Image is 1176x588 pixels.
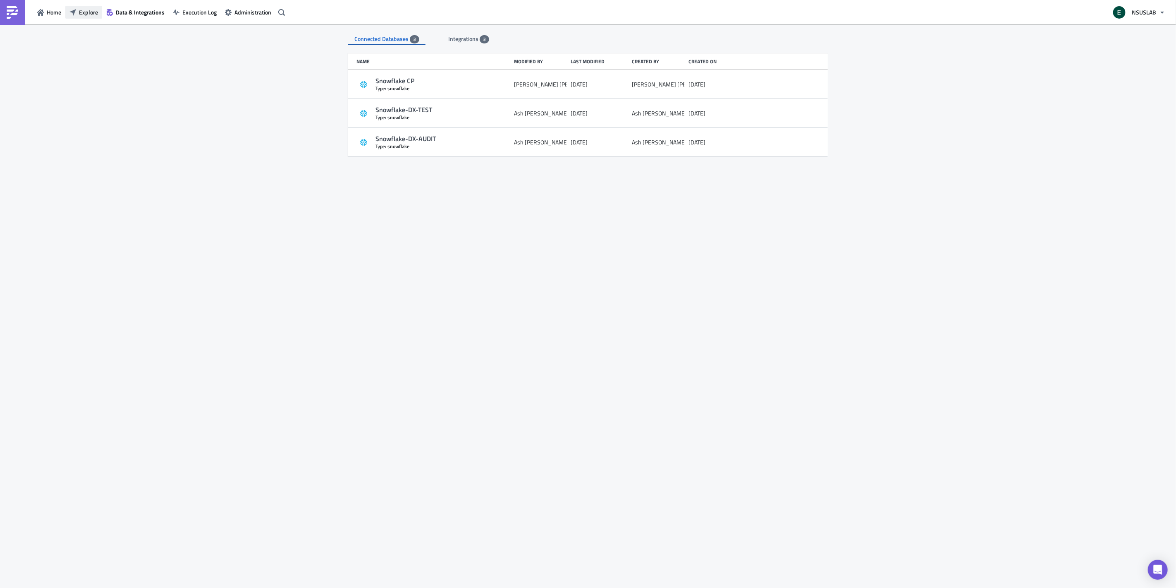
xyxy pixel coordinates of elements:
time: 2025-04-04T05:49:03Z [688,81,705,88]
span: Execution Log [182,8,217,17]
span: Home [47,8,61,17]
div: Type: snowflake [375,143,510,149]
img: Avatar [1112,5,1126,19]
div: Snowflake-DX-AUDIT [375,134,510,143]
span: Explore [79,8,98,17]
span: Connected Databases [354,34,410,43]
time: 2025-05-12T05:30:31Z [688,139,705,146]
time: 2025-05-12T05:30:31Z [571,139,588,146]
div: Snowflake-DX-TEST [375,106,510,114]
div: Type: snowflake [375,85,510,91]
div: Snowflake CP [375,77,510,85]
div: [PERSON_NAME] [PERSON_NAME] [632,81,722,88]
div: Last modified [571,58,628,65]
span: NSUSLAB [1132,8,1156,17]
span: Data & Integrations [116,8,165,17]
div: [PERSON_NAME] [PERSON_NAME] [514,81,604,88]
div: Ash [PERSON_NAME] [514,139,569,146]
div: Modified by [514,58,566,65]
div: Created on [688,58,746,65]
time: 2025-04-04T05:49:03Z [571,81,588,88]
span: 3 [483,36,486,43]
div: Open Intercom Messenger [1148,560,1168,580]
div: Ash [PERSON_NAME] [514,110,569,117]
button: Home [33,6,65,19]
span: Integrations [448,34,480,43]
div: Ash [PERSON_NAME] [632,139,687,146]
span: Administration [234,8,271,17]
time: 2025-05-12T03:51:11Z [688,110,705,117]
img: PushMetrics [6,6,19,19]
div: Name [356,58,510,65]
button: Data & Integrations [102,6,169,19]
div: Ash [PERSON_NAME] [632,110,687,117]
button: Administration [221,6,275,19]
span: 3 [413,36,416,43]
time: 2025-05-12T03:51:11Z [571,110,588,117]
div: Created by [632,58,684,65]
button: Execution Log [169,6,221,19]
button: NSUSLAB [1108,3,1170,22]
button: Explore [65,6,102,19]
div: Type: snowflake [375,114,510,120]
